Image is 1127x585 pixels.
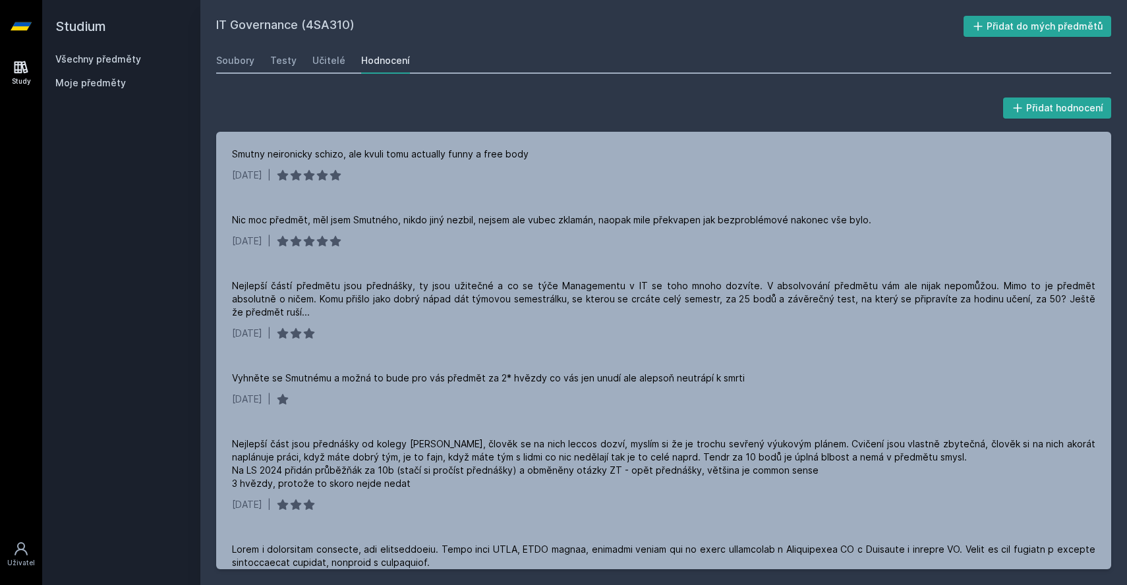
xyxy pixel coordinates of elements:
div: [DATE] [232,169,262,182]
div: Nic moc předmět, měl jsem Smutného, nikdo jiný nezbil, nejsem ale vubec zklamán, naopak mile přek... [232,213,871,227]
div: Nejlepší část jsou přednášky od kolegy [PERSON_NAME], člověk se na nich leccos dozví, myslím si ž... [232,437,1095,490]
div: Soubory [216,54,254,67]
div: [DATE] [232,393,262,406]
div: Smutny neironicky schizo, ale kvuli tomu actually funny a free body [232,148,529,161]
a: Všechny předměty [55,53,141,65]
a: Soubory [216,47,254,74]
span: Moje předměty [55,76,126,90]
button: Přidat hodnocení [1003,97,1112,119]
div: | [268,235,271,248]
h2: IT Governance (4SA310) [216,16,964,37]
div: [DATE] [232,235,262,248]
a: Study [3,53,40,93]
a: Učitelé [312,47,345,74]
div: | [268,169,271,182]
div: Učitelé [312,54,345,67]
div: | [268,498,271,511]
div: Hodnocení [361,54,410,67]
div: | [268,393,271,406]
div: Vyhněte se Smutnému a možná to bude pro vás předmět za 2* hvězdy co vás jen unudí ale alepsoň neu... [232,372,745,385]
div: Testy [270,54,297,67]
div: Uživatel [7,558,35,568]
div: Nejlepší částí předmětu jsou přednášky, ty jsou užitečné a co se týče Managementu v IT se toho mn... [232,279,1095,319]
div: [DATE] [232,498,262,511]
div: [DATE] [232,327,262,340]
a: Uživatel [3,534,40,574]
div: | [268,327,271,340]
a: Testy [270,47,297,74]
a: Hodnocení [361,47,410,74]
div: Study [12,76,31,86]
button: Přidat do mých předmětů [964,16,1112,37]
